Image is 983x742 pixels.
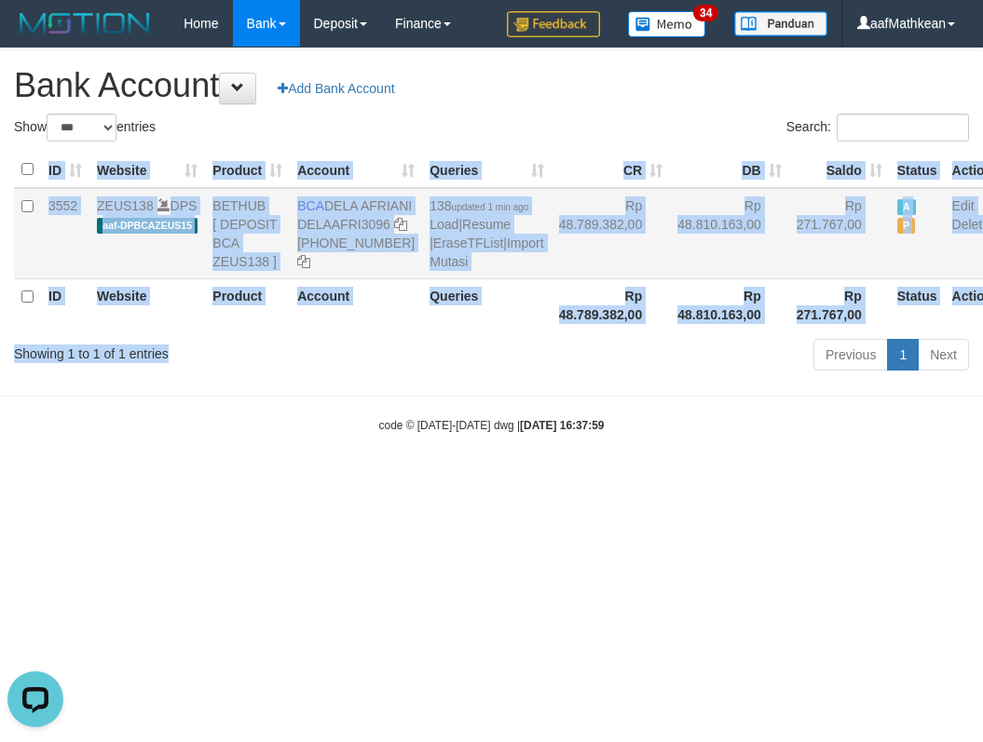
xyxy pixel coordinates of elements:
th: CR: activate to sort column ascending [552,152,671,188]
td: DELA AFRIANI [PHONE_NUMBER] [290,188,422,279]
span: 34 [693,5,718,21]
a: Copy 8692458639 to clipboard [297,254,310,269]
td: BETHUB [ DEPOSIT BCA ZEUS138 ] [205,188,290,279]
a: Previous [813,339,888,371]
a: Resume [462,217,511,232]
th: Account [290,278,422,331]
th: Status [890,278,945,331]
th: Account: activate to sort column ascending [290,152,422,188]
td: 3552 [41,188,89,279]
img: MOTION_logo.png [14,9,156,37]
img: panduan.png [734,11,827,36]
a: Copy DELAAFRI3096 to clipboard [394,217,407,232]
th: Rp 271.767,00 [789,278,890,331]
img: Feedback.jpg [507,11,600,37]
th: Website [89,278,205,331]
span: BCA [297,198,324,213]
th: Saldo: activate to sort column ascending [789,152,890,188]
th: DB: activate to sort column ascending [670,152,789,188]
a: EraseTFList [433,236,503,250]
label: Search: [786,114,969,142]
label: Show entries [14,114,156,142]
span: 138 [430,198,528,213]
div: Showing 1 to 1 of 1 entries [14,337,396,363]
td: Rp 48.810.163,00 [670,188,789,279]
strong: [DATE] 16:37:59 [520,419,604,432]
a: Next [918,339,969,371]
th: Queries [422,278,551,331]
th: Rp 48.789.382,00 [552,278,671,331]
h1: Bank Account [14,67,969,104]
select: Showentries [47,114,116,142]
td: Rp 48.789.382,00 [552,188,671,279]
th: Queries: activate to sort column ascending [422,152,551,188]
th: Product: activate to sort column ascending [205,152,290,188]
button: Open LiveChat chat widget [7,7,63,63]
th: Rp 48.810.163,00 [670,278,789,331]
th: Product [205,278,290,331]
span: aaf-DPBCAZEUS15 [97,218,198,234]
small: code © [DATE]-[DATE] dwg | [379,419,605,432]
td: Rp 271.767,00 [789,188,890,279]
td: DPS [89,188,205,279]
a: 1 [887,339,919,371]
th: ID: activate to sort column ascending [41,152,89,188]
a: DELAAFRI3096 [297,217,390,232]
th: ID [41,278,89,331]
span: Paused [897,218,916,234]
th: Status [890,152,945,188]
a: Add Bank Account [266,73,406,104]
span: Active [897,199,916,215]
img: Button%20Memo.svg [628,11,706,37]
input: Search: [837,114,969,142]
a: Load [430,217,458,232]
span: | | | [430,198,543,269]
a: ZEUS138 [97,198,154,213]
span: updated 1 min ago [452,202,529,212]
th: Website: activate to sort column ascending [89,152,205,188]
a: Edit [952,198,975,213]
a: Import Mutasi [430,236,543,269]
